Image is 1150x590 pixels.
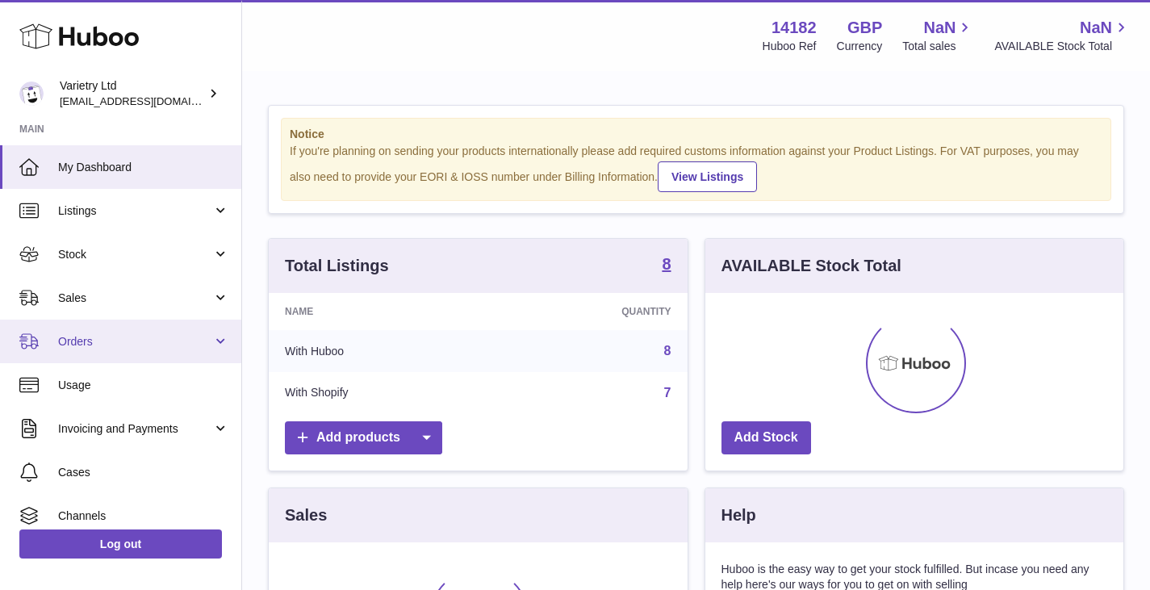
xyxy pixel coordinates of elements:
h3: Help [721,504,756,526]
strong: 8 [662,256,671,272]
a: View Listings [658,161,757,192]
a: NaN AVAILABLE Stock Total [994,17,1131,54]
a: Add Stock [721,421,811,454]
span: Sales [58,291,212,306]
span: Orders [58,334,212,349]
span: My Dashboard [58,160,229,175]
div: Varietry Ltd [60,78,205,109]
a: 7 [664,386,671,400]
span: NaN [1080,17,1112,39]
div: If you're planning on sending your products internationally please add required customs informati... [290,144,1102,192]
span: Listings [58,203,212,219]
span: Channels [58,508,229,524]
div: Currency [837,39,883,54]
img: leith@varietry.com [19,82,44,106]
td: With Huboo [269,330,495,372]
th: Name [269,293,495,330]
a: NaN Total sales [902,17,974,54]
span: Stock [58,247,212,262]
span: Total sales [902,39,974,54]
th: Quantity [495,293,688,330]
td: With Shopify [269,372,495,414]
div: Huboo Ref [763,39,817,54]
strong: Notice [290,127,1102,142]
span: Invoicing and Payments [58,421,212,437]
a: Add products [285,421,442,454]
span: [EMAIL_ADDRESS][DOMAIN_NAME] [60,94,237,107]
h3: Total Listings [285,255,389,277]
strong: GBP [847,17,882,39]
h3: AVAILABLE Stock Total [721,255,901,277]
a: Log out [19,529,222,559]
a: 8 [664,344,671,358]
span: Cases [58,465,229,480]
a: 8 [662,256,671,275]
h3: Sales [285,504,327,526]
span: AVAILABLE Stock Total [994,39,1131,54]
span: Usage [58,378,229,393]
span: NaN [923,17,956,39]
strong: 14182 [772,17,817,39]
